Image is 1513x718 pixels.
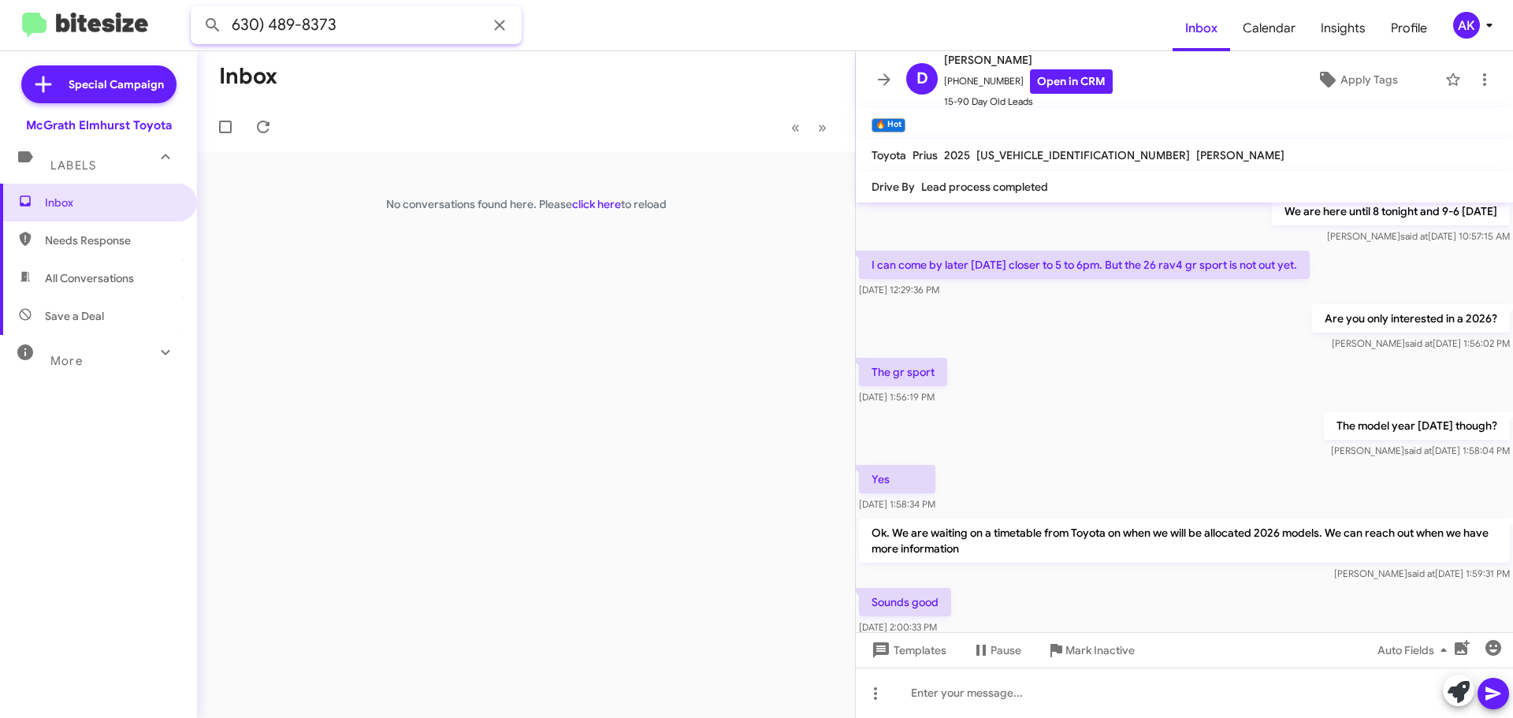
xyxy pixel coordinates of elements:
[1272,197,1510,225] p: We are here until 8 tonight and 9-6 [DATE]
[783,111,836,143] nav: Page navigation example
[859,519,1510,563] p: Ok. We are waiting on a timetable from Toyota on when we will be allocated 2026 models. We can re...
[1332,337,1510,349] span: [PERSON_NAME] [DATE] 1:56:02 PM
[1378,6,1440,51] a: Profile
[50,158,96,173] span: Labels
[1440,12,1496,39] button: AK
[1308,6,1378,51] a: Insights
[782,111,809,143] button: Previous
[1400,230,1428,242] span: said at
[1276,65,1437,94] button: Apply Tags
[45,308,104,324] span: Save a Deal
[26,117,172,133] div: McGrath Elmhurst Toyota
[991,636,1021,664] span: Pause
[791,117,800,137] span: «
[1377,636,1453,664] span: Auto Fields
[944,50,1113,69] span: [PERSON_NAME]
[1331,445,1510,456] span: [PERSON_NAME] [DATE] 1:58:04 PM
[219,64,277,89] h1: Inbox
[1404,445,1432,456] span: said at
[859,391,935,403] span: [DATE] 1:56:19 PM
[1365,636,1466,664] button: Auto Fields
[868,636,946,664] span: Templates
[572,197,621,211] a: click here
[856,636,959,664] button: Templates
[859,498,935,510] span: [DATE] 1:58:34 PM
[921,180,1048,194] span: Lead process completed
[913,148,938,162] span: Prius
[1230,6,1308,51] a: Calendar
[809,111,836,143] button: Next
[944,69,1113,94] span: [PHONE_NUMBER]
[859,465,935,493] p: Yes
[1327,230,1510,242] span: [PERSON_NAME] [DATE] 10:57:15 AM
[50,354,83,368] span: More
[1196,148,1284,162] span: [PERSON_NAME]
[45,233,179,248] span: Needs Response
[1312,304,1510,333] p: Are you only interested in a 2026?
[872,180,915,194] span: Drive By
[859,588,951,616] p: Sounds good
[859,251,1310,279] p: I can come by later [DATE] closer to 5 to 6pm. But the 26 rav4 gr sport is not out yet.
[1334,567,1510,579] span: [PERSON_NAME] [DATE] 1:59:31 PM
[69,76,164,92] span: Special Campaign
[1324,411,1510,440] p: The model year [DATE] though?
[944,148,970,162] span: 2025
[1065,636,1135,664] span: Mark Inactive
[45,195,179,210] span: Inbox
[1453,12,1480,39] div: AK
[959,636,1034,664] button: Pause
[859,284,939,296] span: [DATE] 12:29:36 PM
[872,148,906,162] span: Toyota
[197,196,855,212] p: No conversations found here. Please to reload
[1034,636,1147,664] button: Mark Inactive
[872,118,905,132] small: 🔥 Hot
[21,65,177,103] a: Special Campaign
[1030,69,1113,94] a: Open in CRM
[1173,6,1230,51] a: Inbox
[859,358,947,386] p: The gr sport
[191,6,522,44] input: Search
[1407,567,1435,579] span: said at
[916,66,928,91] span: D
[976,148,1190,162] span: [US_VEHICLE_IDENTIFICATION_NUMBER]
[1340,65,1398,94] span: Apply Tags
[944,94,1113,110] span: 15-90 Day Old Leads
[818,117,827,137] span: »
[1405,337,1433,349] span: said at
[45,270,134,286] span: All Conversations
[859,621,937,633] span: [DATE] 2:00:33 PM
